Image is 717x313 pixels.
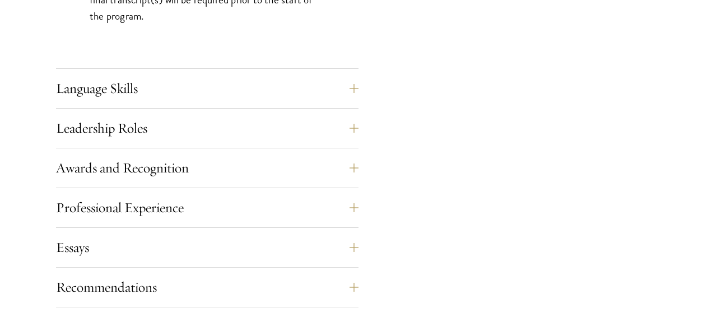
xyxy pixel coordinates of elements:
button: Leadership Roles [56,115,358,142]
button: Awards and Recognition [56,155,358,181]
button: Essays [56,234,358,261]
button: Recommendations [56,274,358,301]
button: Language Skills [56,75,358,102]
button: Professional Experience [56,194,358,221]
